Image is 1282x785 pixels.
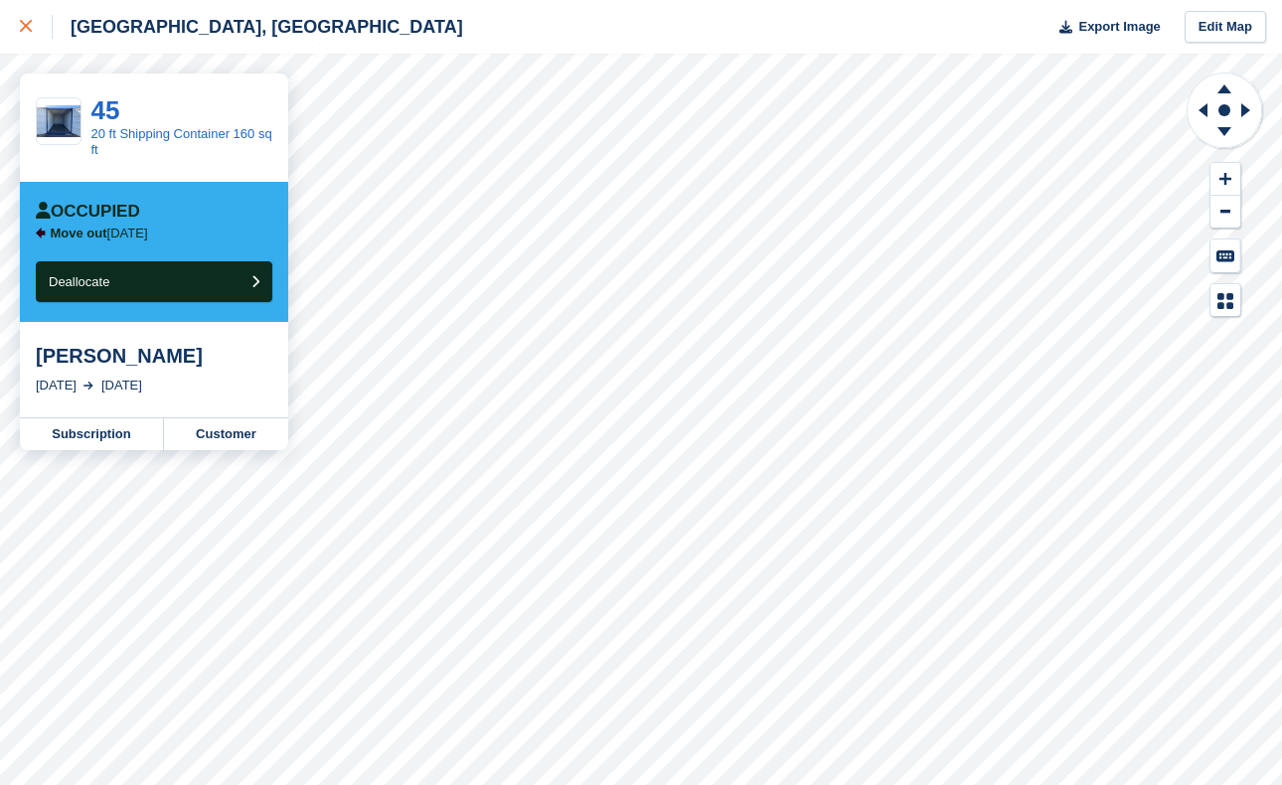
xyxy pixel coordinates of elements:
img: arrow-right-light-icn-cde0832a797a2874e46488d9cf13f60e5c3a73dbe684e267c42b8395dfbc2abf.svg [83,382,93,390]
a: Customer [164,418,288,450]
img: arrow-left-icn-90495f2de72eb5bd0bd1c3c35deca35cc13f817d75bef06ecd7c0b315636ce7e.svg [36,228,46,238]
button: Zoom In [1210,163,1240,196]
a: 45 [91,95,120,125]
button: Export Image [1047,11,1161,44]
a: 20 ft Shipping Container 160 sq ft [91,126,272,157]
span: Export Image [1078,17,1160,37]
p: [DATE] [51,226,148,241]
img: 20191002_132807987_iOS.jpg [37,105,80,138]
a: Subscription [20,418,164,450]
div: [PERSON_NAME] [36,344,272,368]
button: Deallocate [36,261,272,302]
button: Keyboard Shortcuts [1210,239,1240,272]
div: [GEOGRAPHIC_DATA], [GEOGRAPHIC_DATA] [53,15,463,39]
div: [DATE] [36,376,77,395]
span: Move out [51,226,107,240]
div: Occupied [36,202,140,222]
span: Deallocate [49,274,109,289]
button: Zoom Out [1210,196,1240,229]
button: Map Legend [1210,284,1240,317]
a: Edit Map [1185,11,1266,44]
div: [DATE] [101,376,142,395]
